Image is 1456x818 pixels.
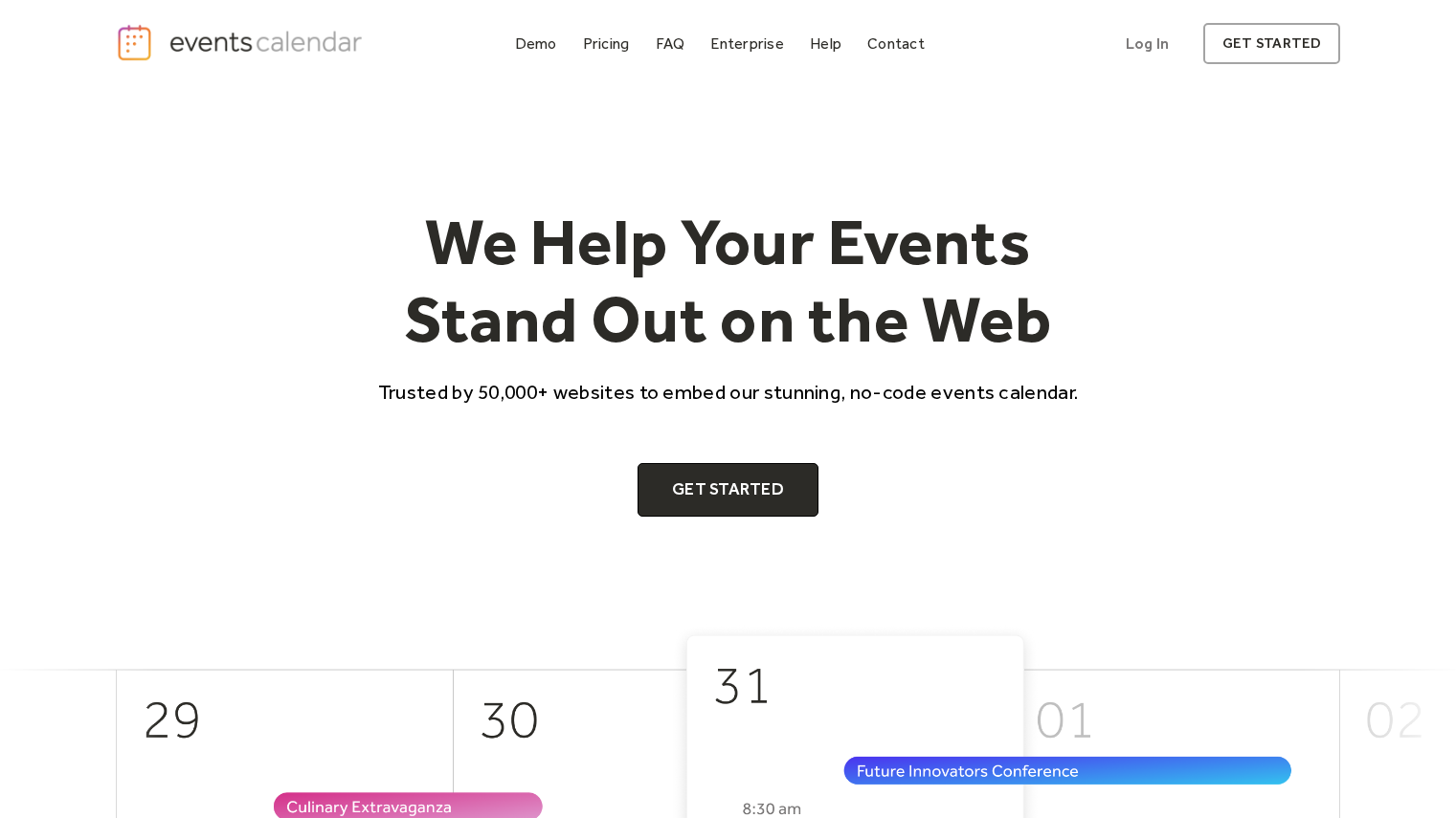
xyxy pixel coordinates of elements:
h1: We Help Your Events Stand Out on the Web [361,203,1096,359]
a: Pricing [575,31,638,56]
a: Log In [1107,23,1188,64]
a: FAQ [648,31,693,56]
a: Help [802,31,849,56]
a: Enterprise [703,31,791,56]
p: Trusted by 50,000+ websites to embed our stunning, no-code events calendar. [361,378,1096,406]
div: Help [810,38,841,49]
a: Get Started [638,463,818,517]
div: Enterprise [710,38,783,49]
a: Demo [507,31,565,56]
div: Pricing [583,38,630,49]
a: Contact [860,31,932,56]
a: get started [1203,23,1340,64]
div: FAQ [656,38,685,49]
div: Demo [515,38,557,49]
div: Contact [867,38,925,49]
